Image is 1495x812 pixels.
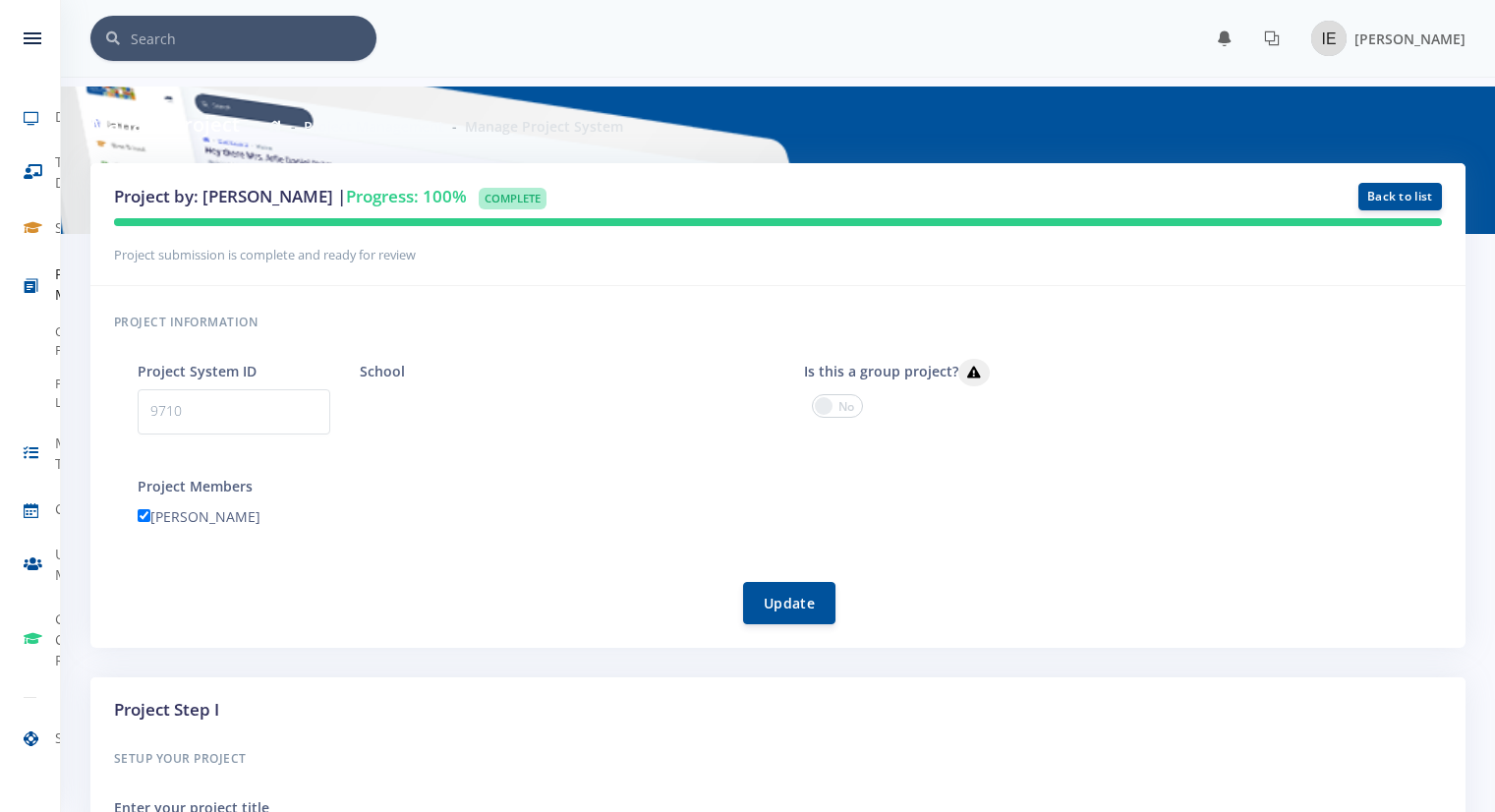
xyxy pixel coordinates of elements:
p: 9710 [138,389,330,435]
span: [PERSON_NAME] [1354,29,1466,48]
span: My Tasks [55,433,91,474]
h6: Manage Project [90,110,240,140]
small: Project submission is complete and ready for review [114,246,416,263]
span: User Management [55,544,143,585]
span: Dashboard [55,106,128,127]
label: [PERSON_NAME] [138,506,260,527]
span: Create Project [55,322,96,361]
li: Manage Project System [444,116,623,137]
button: Update [743,582,835,624]
label: Is this a group project? [804,359,990,386]
a: Image placeholder [PERSON_NAME] [1295,17,1466,60]
input: Search [131,16,376,61]
img: Image placeholder [1311,21,1347,56]
span: Support [55,727,108,748]
span: Teacher Dashboard [55,151,128,193]
h6: Setup your Project [114,746,1442,772]
label: School [360,361,405,381]
a: Project Management [304,117,444,136]
nav: breadcrumb [267,116,623,137]
h3: Project Step I [114,697,1442,723]
h6: Project information [114,310,1442,335]
button: Is this a group project? [958,359,990,386]
span: Project List [55,375,96,413]
span: Progress: 100% [346,185,467,207]
label: Project Members [138,476,253,496]
span: Calendar [55,498,115,519]
span: Schools [55,217,105,238]
input: [PERSON_NAME] [138,509,150,522]
h3: Project by: [PERSON_NAME] | [114,184,990,209]
span: Grade Change Requests [55,609,116,670]
label: Project System ID [138,361,257,381]
a: Back to list [1358,183,1442,210]
span: Project Management [55,263,143,305]
span: Complete [479,188,546,209]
